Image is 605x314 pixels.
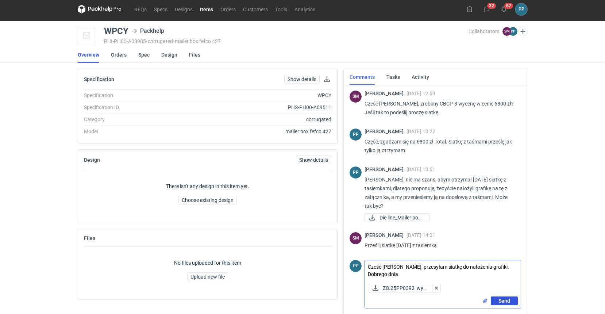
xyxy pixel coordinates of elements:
[183,116,331,123] div: corrugated
[365,241,515,250] p: Prześlij siatkę [DATE] z tasiemką.
[271,5,291,14] a: Tools
[138,47,150,63] a: Spec
[183,128,331,135] div: mailer box fefco 427
[498,3,510,15] button: 57
[173,38,221,44] span: • mailer box fefco 427
[190,274,225,279] span: Upload new file
[84,104,183,111] div: Specification ID
[350,166,362,179] div: Paweł Puch
[481,3,493,15] button: 22
[196,5,217,14] a: Items
[350,232,362,244] figcaption: SM
[323,75,331,84] button: Download specification
[406,129,435,134] span: [DATE] 13:27
[150,5,171,14] a: Specs
[146,38,173,44] span: • corrugated
[515,3,527,15] button: PP
[368,284,433,292] button: ZO.25PP0392_wyk...
[469,28,500,34] span: Collaborators
[350,91,362,103] div: Sebastian Markut
[171,5,196,14] a: Designs
[386,69,400,85] a: Tasks
[518,27,528,36] button: Edit collaborators
[131,27,164,35] div: Packhelp
[84,116,183,123] div: Category
[350,91,362,103] figcaption: SM
[365,213,429,222] div: Die line_Mailer box F427 (CBCP), external dimensions 190 x 120 x 80 mm.pdf
[406,91,435,96] span: [DATE] 12:59
[365,232,406,238] span: [PERSON_NAME]
[509,27,517,36] figcaption: PP
[365,213,429,222] a: Die line_Mailer box ...
[296,156,331,164] a: Show details
[84,92,183,99] div: Specification
[365,91,406,96] span: [PERSON_NAME]
[365,260,521,281] textarea: Cześć [PERSON_NAME], przesyłam siatkę do nałożenia grafiki. Dobrego dnia
[166,183,249,190] p: There isn't any design in this item yet.
[84,235,95,241] h2: Files
[182,198,234,203] span: Choose existing design
[365,129,406,134] span: [PERSON_NAME]
[174,259,241,267] p: No files uploaded for this item
[365,137,515,155] p: Część, zgadzam się na 6800 zł Total. Siatkę z taśmami prześlę jak tylko ją otrzymam
[111,47,127,63] a: Orders
[379,214,423,222] span: Die line_Mailer box ...
[104,38,469,44] div: PHI-PH00-A08985
[78,5,122,14] svg: Packhelp Pro
[350,260,362,272] div: Paweł Puch
[239,5,271,14] a: Customers
[84,76,114,82] h2: Specification
[84,128,183,135] div: Model
[491,296,518,305] button: Send
[189,47,200,63] a: Files
[78,47,99,63] a: Overview
[515,3,527,15] div: Paweł Puch
[161,47,177,63] a: Design
[383,284,427,292] span: ZO.25PP0392_wyk...
[350,69,375,85] a: Comments
[217,5,239,14] a: Orders
[412,69,429,85] a: Activity
[502,27,511,36] figcaption: SM
[365,99,515,117] p: Cześć [PERSON_NAME], zrobimy CBCP-3 wycenę w cenie 6800 zł? Jeśli tak to podeślij proszę siatkę.
[350,232,362,244] div: Sebastian Markut
[84,157,100,163] h2: Design
[365,175,515,210] p: [PERSON_NAME], nie ma szans, abym otrzymał [DATE] siatkę z tasiemkami, dlatego proponuję, żebyści...
[406,166,435,172] span: [DATE] 13:51
[178,196,237,204] button: Choose existing design
[131,5,150,14] a: RFQs
[498,298,510,303] span: Send
[350,129,362,141] div: Paweł Puch
[368,284,433,292] div: ZO.25PP0392_wykrojnik.pdf
[350,260,362,272] figcaption: PP
[365,166,406,172] span: [PERSON_NAME]
[187,272,228,281] button: Upload new file
[350,166,362,179] figcaption: PP
[284,75,320,84] a: Show details
[350,129,362,141] figcaption: PP
[104,27,128,35] div: WPCY
[406,232,435,238] span: [DATE] 14:01
[291,5,319,14] a: Analytics
[183,104,331,111] div: PHS-PH00-A09511
[183,92,331,99] div: WPCY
